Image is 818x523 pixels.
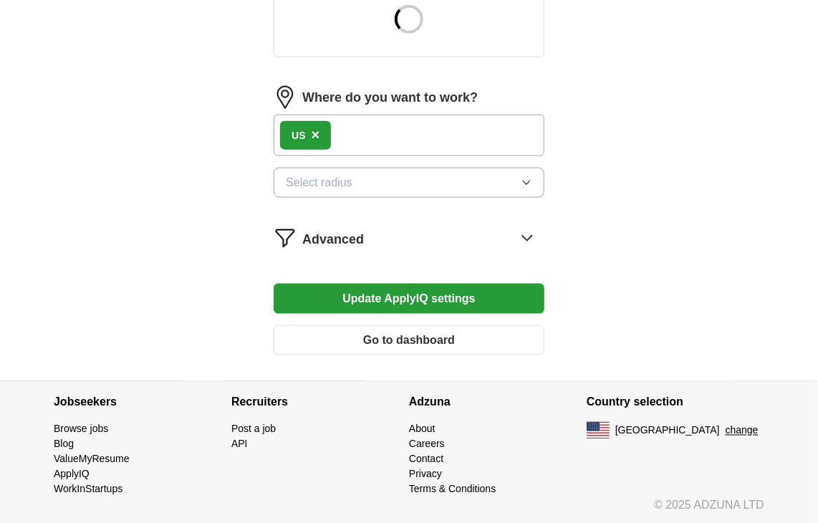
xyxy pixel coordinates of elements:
img: filter [274,226,297,249]
span: [GEOGRAPHIC_DATA] [615,423,720,438]
span: × [312,127,320,143]
a: Privacy [409,469,442,480]
label: Where do you want to work? [302,88,478,107]
a: WorkInStartups [54,484,122,495]
a: Post a job [231,423,276,435]
h4: Country selection [587,382,764,422]
button: Go to dashboard [274,325,544,355]
button: Update ApplyIQ settings [274,284,544,314]
a: Blog [54,438,74,450]
a: About [409,423,436,435]
a: ApplyIQ [54,469,90,480]
a: Browse jobs [54,423,108,435]
button: change [726,423,759,438]
a: ValueMyResume [54,454,130,465]
span: Select radius [286,174,352,191]
a: Terms & Conditions [409,484,496,495]
img: location.png [274,86,297,109]
button: × [312,125,320,146]
span: Advanced [302,230,364,249]
div: US [292,128,305,143]
a: Careers [409,438,445,450]
a: Contact [409,454,443,465]
a: API [231,438,248,450]
img: US flag [587,422,610,439]
button: Select radius [274,168,544,198]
